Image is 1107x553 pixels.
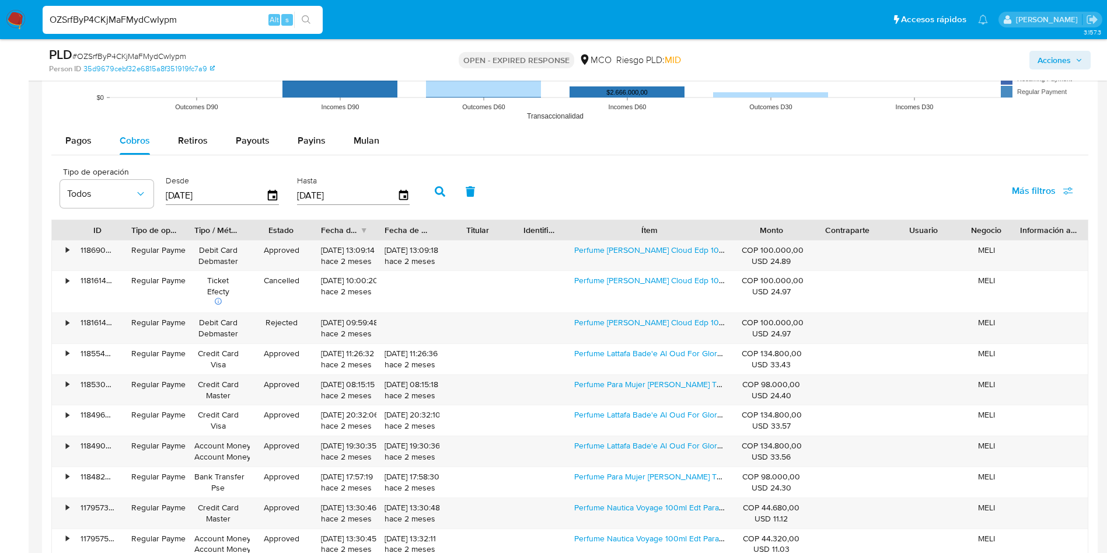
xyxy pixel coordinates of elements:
span: MID [665,53,681,67]
b: PLD [49,45,72,64]
p: damian.rodriguez@mercadolibre.com [1016,14,1082,25]
button: Acciones [1029,51,1091,69]
input: Buscar usuario o caso... [43,12,323,27]
b: Person ID [49,64,81,74]
span: Acciones [1038,51,1071,69]
span: Accesos rápidos [901,13,966,26]
p: OPEN - EXPIRED RESPONSE [459,52,574,68]
a: Notificaciones [978,15,988,25]
div: MCO [579,54,612,67]
span: s [285,14,289,25]
a: 35d9679cebf32e6815a8f351919fc7a9 [83,64,215,74]
span: Riesgo PLD: [616,54,681,67]
span: Alt [270,14,279,25]
button: search-icon [294,12,318,28]
span: 3.157.3 [1084,27,1101,37]
span: # OZSrfByP4CKjMaFMydCwIypm [72,50,186,62]
a: Salir [1086,13,1098,26]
